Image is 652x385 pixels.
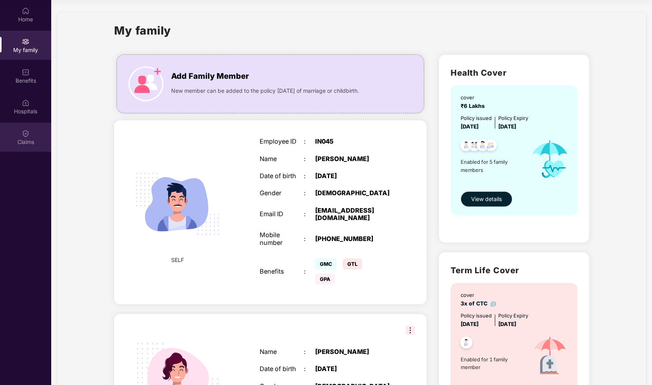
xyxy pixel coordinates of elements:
div: Mobile number [260,231,304,246]
span: Enabled for 5 family members [461,158,524,174]
h2: Health Cover [451,66,577,79]
div: : [304,189,315,197]
span: 3x of CTC [461,300,496,307]
img: info [491,301,496,307]
div: Benefits [260,268,304,275]
img: icon [128,66,163,101]
div: [DATE] [315,365,393,373]
div: cover [461,94,488,102]
img: svg+xml;base64,PHN2ZyB4bWxucz0iaHR0cDovL3d3dy53My5vcmcvMjAwMC9zdmciIHdpZHRoPSI0OC45MTUiIGhlaWdodD... [465,137,484,156]
img: icon [524,329,576,385]
span: Add Family Member [171,70,249,82]
div: : [304,155,315,163]
span: [DATE] [461,123,479,130]
div: [DEMOGRAPHIC_DATA] [315,189,393,197]
img: svg+xml;base64,PHN2ZyB3aWR0aD0iMjAiIGhlaWdodD0iMjAiIHZpZXdCb3g9IjAgMCAyMCAyMCIgZmlsbD0ibm9uZSIgeG... [22,38,29,45]
div: Date of birth [260,172,304,180]
span: SELF [171,256,184,264]
img: svg+xml;base64,PHN2ZyBpZD0iQmVuZWZpdHMiIHhtbG5zPSJodHRwOi8vd3d3LnczLm9yZy8yMDAwL3N2ZyIgd2lkdGg9Ij... [22,68,29,76]
div: : [304,235,315,243]
h1: My family [114,22,171,39]
div: : [304,348,315,356]
img: svg+xml;base64,PHN2ZyB4bWxucz0iaHR0cDovL3d3dy53My5vcmcvMjAwMC9zdmciIHdpZHRoPSIyMjQiIGhlaWdodD0iMT... [126,152,229,256]
span: GTL [343,258,362,269]
span: [DATE] [498,123,516,130]
div: Name [260,155,304,163]
img: svg+xml;base64,PHN2ZyB3aWR0aD0iMzIiIGhlaWdodD0iMzIiIHZpZXdCb3g9IjAgMCAzMiAzMiIgZmlsbD0ibm9uZSIgeG... [406,326,415,335]
div: : [304,365,315,373]
img: svg+xml;base64,PHN2ZyB4bWxucz0iaHR0cDovL3d3dy53My5vcmcvMjAwMC9zdmciIHdpZHRoPSI0OC45NDMiIGhlaWdodD... [481,137,500,156]
div: : [304,138,315,145]
button: View details [461,191,512,207]
div: Gender [260,189,304,197]
div: Policy issued [461,114,492,122]
img: svg+xml;base64,PHN2ZyBpZD0iQ2xhaW0iIHhtbG5zPSJodHRwOi8vd3d3LnczLm9yZy8yMDAwL3N2ZyIgd2lkdGg9IjIwIi... [22,130,29,137]
div: Name [260,348,304,356]
span: New member can be added to the policy [DATE] of marriage or childbirth. [171,87,359,95]
div: : [304,210,315,218]
h2: Term Life Cover [451,264,577,277]
div: Email ID [260,210,304,218]
div: Policy Expiry [498,312,528,320]
img: svg+xml;base64,PHN2ZyB4bWxucz0iaHR0cDovL3d3dy53My5vcmcvMjAwMC9zdmciIHdpZHRoPSI0OC45NDMiIGhlaWdodD... [473,137,492,156]
div: [EMAIL_ADDRESS][DOMAIN_NAME] [315,207,393,222]
img: icon [524,131,576,187]
img: svg+xml;base64,PHN2ZyB4bWxucz0iaHR0cDovL3d3dy53My5vcmcvMjAwMC9zdmciIHdpZHRoPSI0OC45NDMiIGhlaWdodD... [457,334,476,353]
img: svg+xml;base64,PHN2ZyB4bWxucz0iaHR0cDovL3d3dy53My5vcmcvMjAwMC9zdmciIHdpZHRoPSI0OC45NDMiIGhlaWdodD... [457,137,476,156]
div: : [304,172,315,180]
div: Date of birth [260,365,304,373]
span: Enabled for 1 family member [461,356,524,371]
div: IN045 [315,138,393,145]
div: cover [461,291,496,299]
div: Policy issued [461,312,492,320]
span: View details [471,195,502,203]
span: GMC [315,258,337,269]
img: svg+xml;base64,PHN2ZyBpZD0iSG9tZSIgeG1sbnM9Imh0dHA6Ly93d3cudzMub3JnLzIwMDAvc3ZnIiB3aWR0aD0iMjAiIG... [22,7,29,15]
div: [PHONE_NUMBER] [315,235,393,243]
div: [DATE] [315,172,393,180]
span: GPA [315,274,335,284]
div: Policy Expiry [498,114,528,122]
img: svg+xml;base64,PHN2ZyBpZD0iSG9zcGl0YWxzIiB4bWxucz0iaHR0cDovL3d3dy53My5vcmcvMjAwMC9zdmciIHdpZHRoPS... [22,99,29,107]
div: Employee ID [260,138,304,145]
div: : [304,268,315,275]
div: [PERSON_NAME] [315,348,393,356]
span: [DATE] [498,321,516,327]
span: ₹6 Lakhs [461,103,488,109]
div: [PERSON_NAME] [315,155,393,163]
span: [DATE] [461,321,479,327]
